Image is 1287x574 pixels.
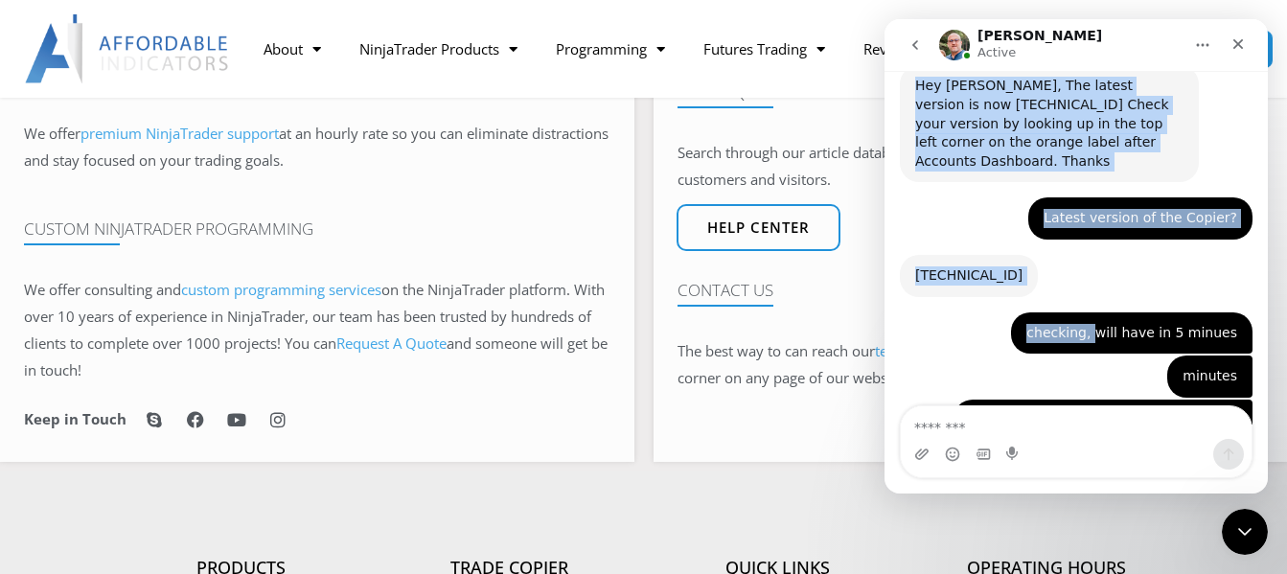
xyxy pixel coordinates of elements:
a: About [244,27,340,71]
iframe: Intercom live chat [885,19,1268,494]
span: Help center [707,220,810,235]
span: on the NinjaTrader platform. With over 10 years of experience in NinjaTrader, our team has been t... [24,280,608,379]
h4: Custom NinjaTrader Programming [24,219,610,239]
span: We offer [24,124,80,143]
a: premium NinjaTrader support [80,124,279,143]
a: Futures Trading [684,27,844,71]
a: Reviews [844,27,936,71]
a: team [875,341,908,360]
img: LogoAI | Affordable Indicators – NinjaTrader [25,14,231,83]
a: Request A Quote [336,333,447,353]
a: Programming [537,27,684,71]
span: at an hourly rate so you can eliminate distractions and stay focused on your trading goals. [24,124,609,170]
span: We offer consulting and [24,280,381,299]
p: Search through our article database for answers to most common questions from customers and visit... [678,140,1264,194]
nav: Menu [244,27,1004,71]
a: Help center [677,204,840,251]
iframe: Intercom live chat [1222,509,1268,555]
a: custom programming services [181,280,381,299]
h6: Keep in Touch [24,410,126,428]
h4: Contact Us [678,281,1264,300]
p: The best way to can reach our is through the the help icon in the lower right-hand corner on any ... [678,338,1264,392]
a: NinjaTrader Products [340,27,537,71]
